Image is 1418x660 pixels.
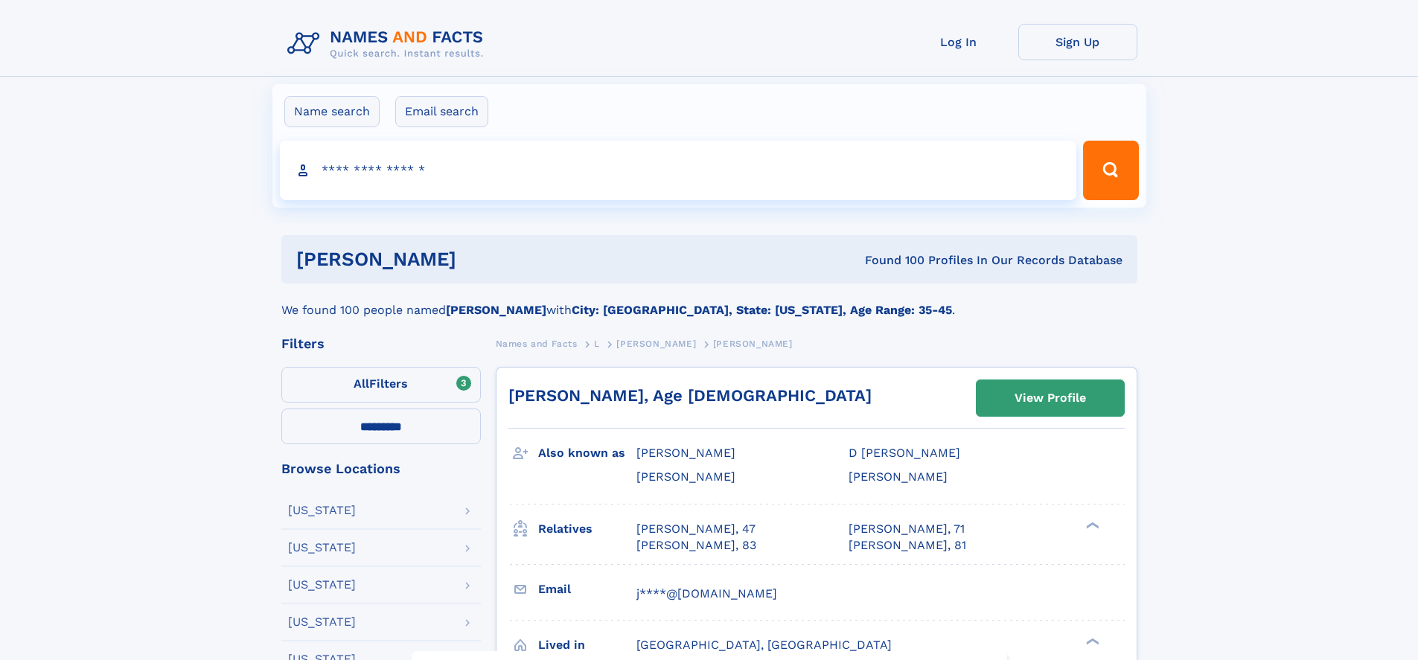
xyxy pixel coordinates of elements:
[281,462,481,475] div: Browse Locations
[849,537,966,554] a: [PERSON_NAME], 81
[288,579,356,591] div: [US_STATE]
[899,24,1018,60] a: Log In
[849,446,960,460] span: D [PERSON_NAME]
[849,470,948,484] span: [PERSON_NAME]
[395,96,488,127] label: Email search
[849,521,965,537] a: [PERSON_NAME], 71
[446,303,546,317] b: [PERSON_NAME]
[288,504,356,516] div: [US_STATE]
[538,577,636,602] h3: Email
[538,632,636,658] h3: Lived in
[296,250,661,269] h1: [PERSON_NAME]
[636,537,756,554] a: [PERSON_NAME], 83
[284,96,380,127] label: Name search
[1015,381,1086,415] div: View Profile
[281,283,1137,319] div: We found 100 people named with .
[1018,24,1137,60] a: Sign Up
[1082,636,1100,646] div: ❯
[594,339,600,349] span: L
[713,339,793,349] span: [PERSON_NAME]
[288,616,356,628] div: [US_STATE]
[636,470,735,484] span: [PERSON_NAME]
[616,339,696,349] span: [PERSON_NAME]
[572,303,952,317] b: City: [GEOGRAPHIC_DATA], State: [US_STATE], Age Range: 35-45
[538,516,636,542] h3: Relatives
[508,386,872,405] a: [PERSON_NAME], Age [DEMOGRAPHIC_DATA]
[977,380,1124,416] a: View Profile
[496,334,578,353] a: Names and Facts
[281,367,481,403] label: Filters
[280,141,1077,200] input: search input
[281,337,481,350] div: Filters
[616,334,696,353] a: [PERSON_NAME]
[594,334,600,353] a: L
[538,440,636,466] h3: Also known as
[636,521,756,537] a: [PERSON_NAME], 47
[281,24,496,64] img: Logo Names and Facts
[288,542,356,554] div: [US_STATE]
[1082,520,1100,530] div: ❯
[660,252,1122,269] div: Found 100 Profiles In Our Records Database
[354,377,369,391] span: All
[1083,141,1138,200] button: Search Button
[636,446,735,460] span: [PERSON_NAME]
[636,638,892,652] span: [GEOGRAPHIC_DATA], [GEOGRAPHIC_DATA]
